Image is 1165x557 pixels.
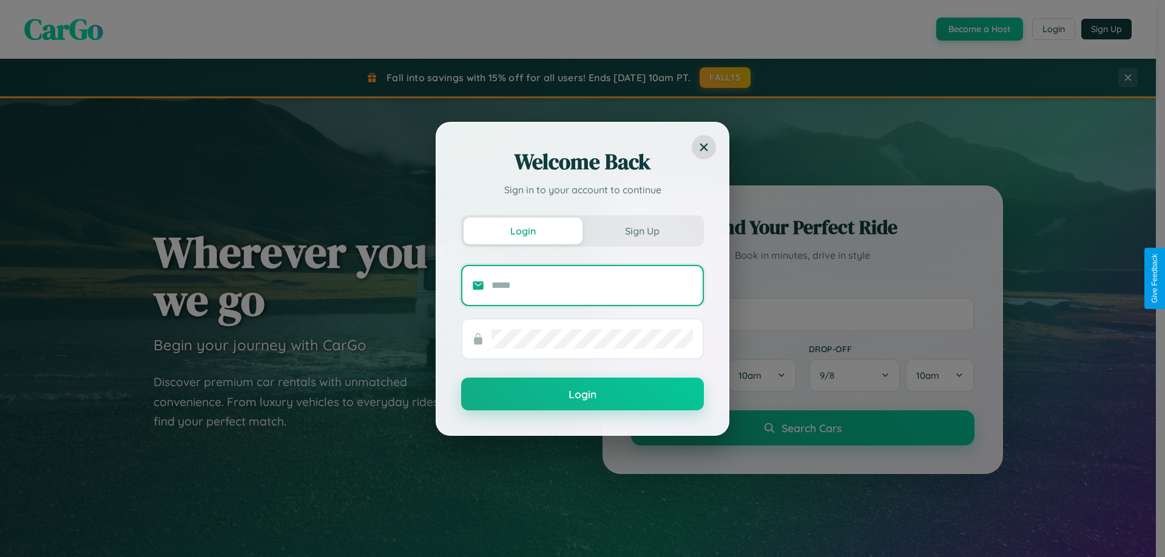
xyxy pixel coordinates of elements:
[461,182,704,197] p: Sign in to your account to continue
[461,147,704,176] h2: Welcome Back
[582,218,701,244] button: Sign Up
[1150,254,1159,303] div: Give Feedback
[464,218,582,244] button: Login
[461,378,704,410] button: Login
